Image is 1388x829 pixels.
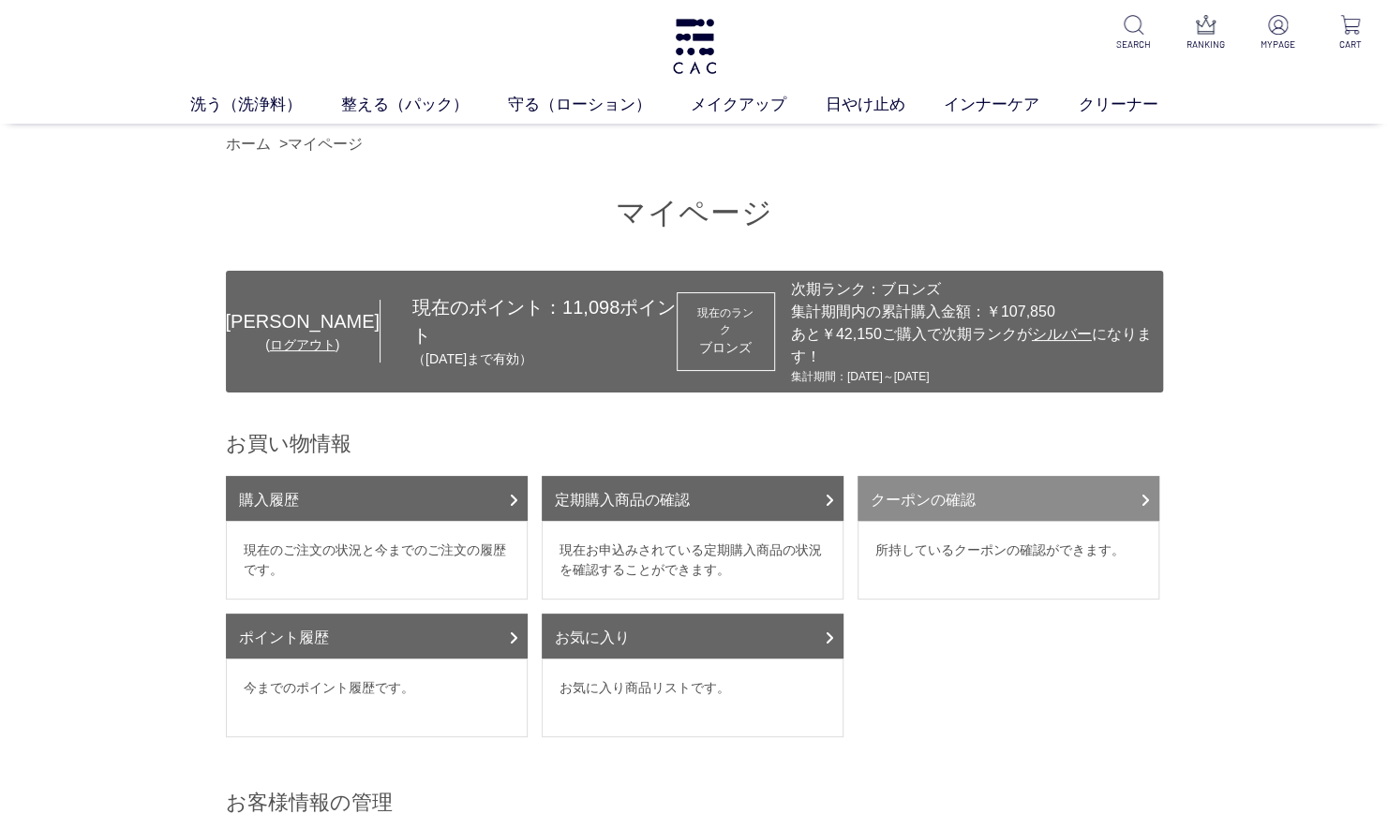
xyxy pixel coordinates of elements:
[1255,37,1301,52] p: MYPAGE
[226,476,528,521] a: 購入履歴
[226,614,528,659] a: ポイント履歴
[1183,37,1229,52] p: RANKING
[190,93,341,116] a: 洗う（洗浄料）
[944,93,1079,116] a: インナーケア
[1183,15,1229,52] a: RANKING
[858,521,1159,600] dd: 所持しているクーポンの確認ができます。
[226,193,1163,233] h1: マイページ
[825,93,944,116] a: 日やけ止め
[542,614,843,659] a: お気に入り
[670,19,719,74] img: logo
[381,293,677,369] div: 現在のポイント： ポイント
[562,297,619,318] span: 11,098
[791,278,1154,301] div: 次期ランク：ブロンズ
[1111,15,1157,52] a: SEARCH
[542,659,843,737] dd: お気に入り商品リストです。
[791,301,1154,323] div: 集計期間内の累計購入金額：￥107,850
[1079,93,1198,116] a: クリーナー
[858,476,1159,521] a: クーポンの確認
[791,368,1154,385] div: 集計期間：[DATE]～[DATE]
[341,93,508,116] a: 整える（パック）
[508,93,691,116] a: 守る（ローション）
[542,521,843,600] dd: 現在お申込みされている定期購入商品の状況を確認することができます。
[1327,37,1373,52] p: CART
[1327,15,1373,52] a: CART
[226,659,528,737] dd: 今までのポイント履歴です。
[226,430,1163,457] h2: お買い物情報
[1111,37,1157,52] p: SEARCH
[288,136,363,152] a: マイページ
[691,93,826,116] a: メイクアップ
[412,349,677,369] p: （[DATE]まで有効）
[1032,326,1092,342] span: シルバー
[270,337,336,352] a: ログアウト
[226,335,380,355] div: ( )
[226,307,380,335] div: [PERSON_NAME]
[279,133,367,155] li: >
[1255,15,1301,52] a: MYPAGE
[226,136,271,152] a: ホーム
[542,476,843,521] a: 定期購入商品の確認
[226,789,1163,816] h2: お客様情報の管理
[694,338,757,358] div: ブロンズ
[791,323,1154,368] div: あと￥42,150ご購入で次期ランクが になります！
[694,304,757,338] dt: 現在のランク
[226,521,528,600] dd: 現在のご注文の状況と今までのご注文の履歴です。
